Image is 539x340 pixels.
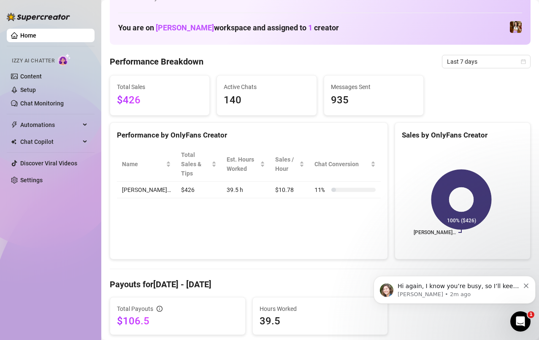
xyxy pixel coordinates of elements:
td: $10.78 [270,182,309,198]
span: $426 [117,92,203,108]
span: info-circle [157,306,163,312]
iframe: Intercom live chat [510,311,531,332]
div: Performance by OnlyFans Creator [117,130,381,141]
span: Last 7 days [447,55,525,68]
span: Name [122,159,164,169]
div: Sales by OnlyFans Creator [402,130,523,141]
td: $426 [176,182,222,198]
span: 140 [224,92,309,108]
th: Total Sales & Tips [176,147,222,182]
span: 1 [308,23,312,32]
span: 935 [331,92,417,108]
a: Home [20,32,36,39]
th: Name [117,147,176,182]
span: Sales / Hour [275,155,298,173]
a: Settings [20,177,43,183]
img: logo-BBDzfeDw.svg [7,13,70,21]
td: [PERSON_NAME]… [117,182,176,198]
img: Chat Copilot [11,139,16,145]
span: Total Sales & Tips [181,150,210,178]
h4: Payouts for [DATE] - [DATE] [110,278,531,290]
img: Elena [510,21,522,33]
div: Est. Hours Worked [227,155,258,173]
th: Chat Conversion [309,147,381,182]
span: Messages Sent [331,82,417,92]
span: $106.5 [117,314,238,328]
span: [PERSON_NAME] [156,23,214,32]
span: Automations [20,118,80,132]
span: Izzy AI Chatter [12,57,54,65]
span: calendar [521,59,526,64]
span: 39.5 [260,314,381,328]
a: Content [20,73,42,80]
text: [PERSON_NAME]… [414,229,456,235]
h4: Performance Breakdown [110,56,203,67]
span: Active Chats [224,82,309,92]
img: AI Chatter [58,54,71,66]
a: Chat Monitoring [20,100,64,107]
span: Chat Copilot [20,135,80,148]
span: thunderbolt [11,121,18,128]
th: Sales / Hour [270,147,309,182]
span: 1 [528,311,534,318]
h1: You are on workspace and assigned to creator [118,23,339,32]
td: 39.5 h [222,182,270,198]
iframe: Intercom notifications message [370,258,539,317]
span: Chat Conversion [314,159,369,169]
a: Setup [20,86,36,93]
span: Hours Worked [260,304,381,313]
span: 11 % [314,185,328,194]
a: Discover Viral Videos [20,160,77,167]
span: Total Sales [117,82,203,92]
span: Total Payouts [117,304,153,313]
